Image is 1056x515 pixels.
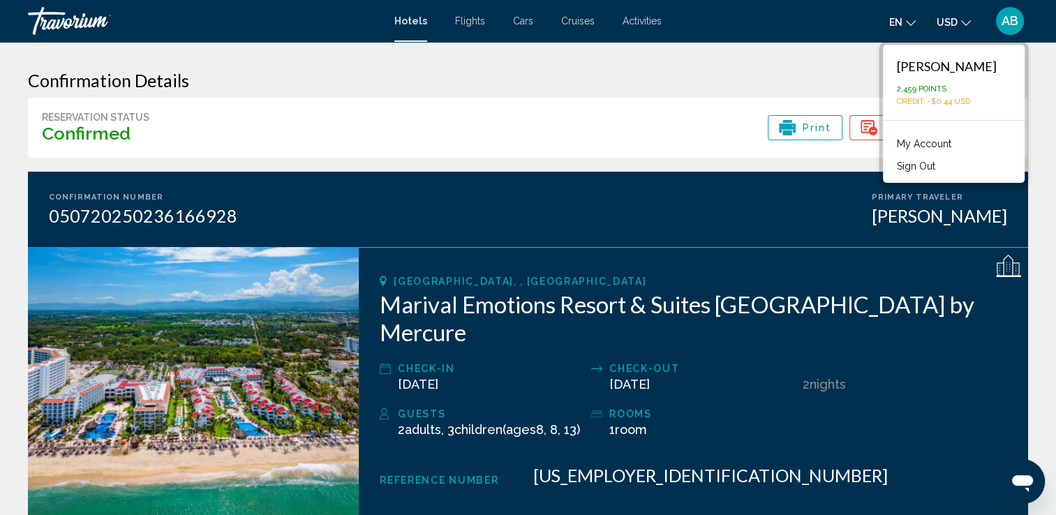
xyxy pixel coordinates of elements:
div: Primary Traveler [872,193,1007,202]
div: Check-out [609,360,796,377]
div: Check-in [398,360,584,377]
span: [US_EMPLOYER_IDENTIFICATION_NUMBER] [533,465,888,486]
button: Print [768,115,843,140]
span: Adults [405,422,441,437]
div: Confirmation Number [49,193,237,202]
p: : -$0.44 USD [897,97,997,106]
div: Guests [398,405,584,422]
span: , 3 [441,422,580,437]
span: AB [1002,14,1018,28]
span: Room [615,422,647,437]
a: Travorium [28,7,380,35]
div: [PERSON_NAME] [897,59,997,74]
h2: Marival Emotions Resort & Suites [GEOGRAPHIC_DATA] by Mercure [380,290,1007,346]
a: Hotels [394,15,427,27]
button: Change language [889,12,916,32]
iframe: Button to launch messaging window [1000,459,1045,504]
div: 050720250236166928 [49,205,237,226]
span: 2 [803,377,810,391]
button: Cancel Reservation [849,115,1014,140]
h3: Confirmed [42,123,149,144]
a: Activities [623,15,662,27]
button: Sign Out [890,157,942,175]
span: USD [937,17,958,28]
a: My Account [890,135,958,153]
a: Flights [455,15,485,27]
span: 2 [398,422,441,437]
a: Cars [513,15,533,27]
span: [GEOGRAPHIC_DATA], , [GEOGRAPHIC_DATA] [394,276,646,287]
span: ages [506,422,536,437]
span: Credit [897,97,923,106]
div: [PERSON_NAME] [872,205,1007,226]
div: Reservation Status [42,112,149,123]
a: Cruises [561,15,595,27]
span: Print [803,116,832,140]
span: en [889,17,902,28]
span: [DATE] [609,377,650,391]
span: ( 8, 8, 13) [454,422,580,437]
button: User Menu [992,6,1028,36]
span: 1 [609,422,647,437]
span: Reference Number [380,475,498,486]
button: Change currency [937,12,971,32]
div: rooms [609,405,796,422]
a: Cancel Reservation [849,124,1014,139]
span: [DATE] [398,377,438,391]
span: 2,459 Points [897,84,946,94]
span: Nights [810,377,846,391]
span: Children [454,422,503,437]
h3: Confirmation Details [28,70,1028,91]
